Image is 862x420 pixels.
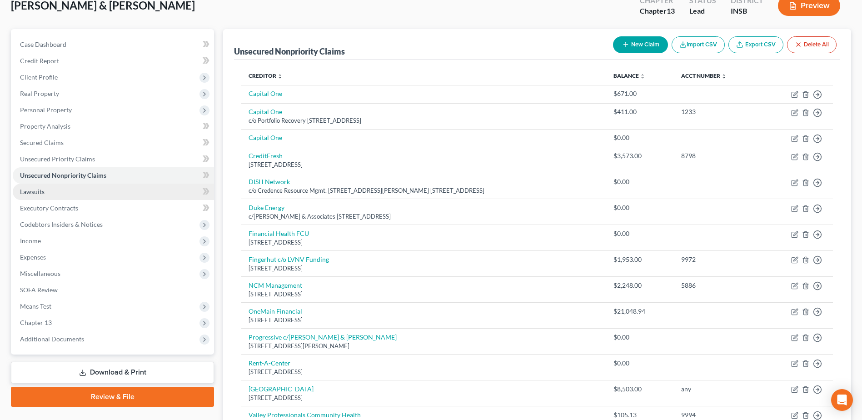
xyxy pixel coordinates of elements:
span: Chapter 13 [20,319,52,326]
a: Credit Report [13,53,214,69]
a: Capital One [249,108,282,115]
a: Property Analysis [13,118,214,135]
div: 5886 [681,281,754,290]
i: unfold_more [640,74,645,79]
div: INSB [731,6,763,16]
span: Expenses [20,253,46,261]
span: Real Property [20,90,59,97]
span: Means Test [20,302,51,310]
a: SOFA Review [13,282,214,298]
div: [STREET_ADDRESS][PERSON_NAME] [249,342,599,350]
div: any [681,385,754,394]
i: unfold_more [277,74,283,79]
div: [STREET_ADDRESS] [249,316,599,325]
a: Unsecured Priority Claims [13,151,214,167]
div: c/o Portfolio Recovery [STREET_ADDRESS] [249,116,599,125]
a: Capital One [249,90,282,97]
a: Creditor unfold_more [249,72,283,79]
div: c/o Credence Resource Mgmt. [STREET_ADDRESS][PERSON_NAME] [STREET_ADDRESS] [249,186,599,195]
a: [GEOGRAPHIC_DATA] [249,385,314,393]
span: Codebtors Insiders & Notices [20,220,103,228]
a: Export CSV [728,36,783,53]
a: Progressive c/[PERSON_NAME] & [PERSON_NAME] [249,333,397,341]
a: Fingerhut c/o LVNV Funding [249,255,329,263]
div: $2,248.00 [613,281,667,290]
span: Additional Documents [20,335,84,343]
span: Property Analysis [20,122,70,130]
div: $411.00 [613,107,667,116]
div: $0.00 [613,359,667,368]
button: Import CSV [672,36,725,53]
div: 9994 [681,410,754,420]
a: Unsecured Nonpriority Claims [13,167,214,184]
div: [STREET_ADDRESS] [249,264,599,273]
span: Case Dashboard [20,40,66,48]
span: Unsecured Nonpriority Claims [20,171,106,179]
span: Executory Contracts [20,204,78,212]
div: $671.00 [613,89,667,98]
span: Client Profile [20,73,58,81]
div: c/[PERSON_NAME] & Associates [STREET_ADDRESS] [249,212,599,221]
span: Miscellaneous [20,270,60,277]
div: 9972 [681,255,754,264]
a: Balance unfold_more [613,72,645,79]
div: 1233 [681,107,754,116]
span: 13 [667,6,675,15]
div: 8798 [681,151,754,160]
span: Unsecured Priority Claims [20,155,95,163]
a: OneMain Financial [249,307,302,315]
a: Duke Energy [249,204,284,211]
div: $0.00 [613,177,667,186]
i: unfold_more [721,74,727,79]
a: NCM Management [249,281,302,289]
div: $21,048.94 [613,307,667,316]
div: $1,953.00 [613,255,667,264]
a: Download & Print [11,362,214,383]
div: $8,503.00 [613,385,667,394]
span: Personal Property [20,106,72,114]
a: CreditFresh [249,152,283,160]
div: [STREET_ADDRESS] [249,290,599,299]
div: $0.00 [613,229,667,238]
a: Rent-A-Center [249,359,290,367]
a: DISH Network [249,178,290,185]
div: [STREET_ADDRESS] [249,394,599,402]
div: $0.00 [613,333,667,342]
div: Open Intercom Messenger [831,389,853,411]
button: New Claim [613,36,668,53]
a: Acct Number unfold_more [681,72,727,79]
div: $0.00 [613,203,667,212]
a: Lawsuits [13,184,214,200]
div: $0.00 [613,133,667,142]
a: Executory Contracts [13,200,214,216]
div: [STREET_ADDRESS] [249,238,599,247]
a: Financial Health FCU [249,230,309,237]
div: $3,573.00 [613,151,667,160]
span: SOFA Review [20,286,58,294]
div: Chapter [640,6,675,16]
div: Lead [689,6,716,16]
a: Valley Professionals Community Health [249,411,361,419]
a: Capital One [249,134,282,141]
a: Secured Claims [13,135,214,151]
div: [STREET_ADDRESS] [249,368,599,376]
div: $105.13 [613,410,667,420]
a: Review & File [11,387,214,407]
div: Unsecured Nonpriority Claims [234,46,345,57]
span: Secured Claims [20,139,64,146]
a: Case Dashboard [13,36,214,53]
span: Credit Report [20,57,59,65]
span: Income [20,237,41,245]
div: [STREET_ADDRESS] [249,160,599,169]
span: Lawsuits [20,188,45,195]
button: Delete All [787,36,837,53]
